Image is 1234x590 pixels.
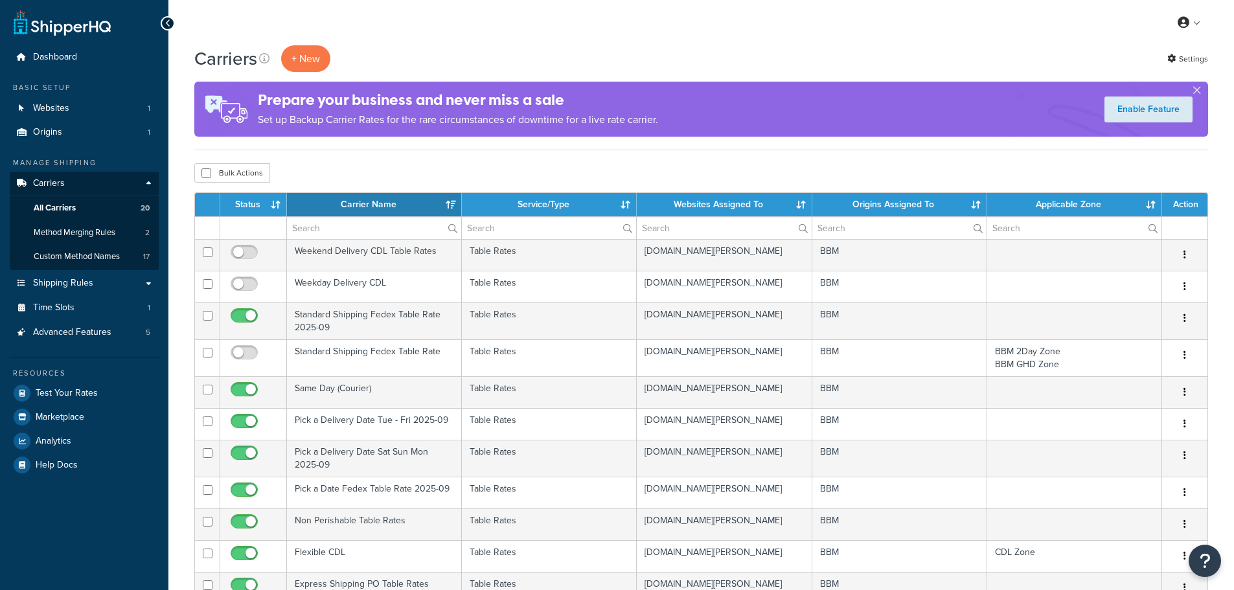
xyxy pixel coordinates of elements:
[812,217,987,239] input: Search
[10,321,159,345] a: Advanced Features 5
[812,193,987,216] th: Origins Assigned To: activate to sort column ascending
[10,82,159,93] div: Basic Setup
[287,540,462,572] td: Flexible CDL
[812,376,987,408] td: BBM
[287,217,461,239] input: Search
[33,327,111,338] span: Advanced Features
[987,339,1162,376] td: BBM 2Day Zone BBM GHD Zone
[812,339,987,376] td: BBM
[462,339,637,376] td: Table Rates
[258,89,658,111] h4: Prepare your business and never miss a sale
[10,296,159,320] li: Time Slots
[637,271,812,302] td: [DOMAIN_NAME][PERSON_NAME]
[10,157,159,168] div: Manage Shipping
[10,221,159,245] li: Method Merging Rules
[812,477,987,508] td: BBM
[462,193,637,216] th: Service/Type: activate to sort column ascending
[287,477,462,508] td: Pick a Date Fedex Table Rate 2025-09
[637,408,812,440] td: [DOMAIN_NAME][PERSON_NAME]
[10,245,159,269] a: Custom Method Names 17
[36,460,78,471] span: Help Docs
[194,46,257,71] h1: Carriers
[10,381,159,405] a: Test Your Rates
[987,540,1162,572] td: CDL Zone
[10,296,159,320] a: Time Slots 1
[637,217,811,239] input: Search
[258,111,658,129] p: Set up Backup Carrier Rates for the rare circumstances of downtime for a live rate carrier.
[143,251,150,262] span: 17
[637,339,812,376] td: [DOMAIN_NAME][PERSON_NAME]
[10,172,159,270] li: Carriers
[10,321,159,345] li: Advanced Features
[637,376,812,408] td: [DOMAIN_NAME][PERSON_NAME]
[287,440,462,477] td: Pick a Delivery Date Sat Sun Mon 2025-09
[148,302,150,313] span: 1
[1162,193,1207,216] th: Action
[812,302,987,339] td: BBM
[10,96,159,120] a: Websites 1
[637,239,812,271] td: [DOMAIN_NAME][PERSON_NAME]
[287,193,462,216] th: Carrier Name: activate to sort column ascending
[462,239,637,271] td: Table Rates
[462,477,637,508] td: Table Rates
[287,302,462,339] td: Standard Shipping Fedex Table Rate 2025-09
[220,193,287,216] th: Status: activate to sort column ascending
[812,239,987,271] td: BBM
[194,82,258,137] img: ad-rules-rateshop-fe6ec290ccb7230408bd80ed9643f0289d75e0ffd9eb532fc0e269fcd187b520.png
[33,103,69,114] span: Websites
[462,217,636,239] input: Search
[287,339,462,376] td: Standard Shipping Fedex Table Rate
[287,271,462,302] td: Weekday Delivery CDL
[637,477,812,508] td: [DOMAIN_NAME][PERSON_NAME]
[812,440,987,477] td: BBM
[287,239,462,271] td: Weekend Delivery CDL Table Rates
[462,271,637,302] td: Table Rates
[287,508,462,540] td: Non Perishable Table Rates
[812,408,987,440] td: BBM
[34,203,76,214] span: All Carriers
[1189,545,1221,577] button: Open Resource Center
[10,120,159,144] a: Origins 1
[10,45,159,69] li: Dashboard
[33,52,77,63] span: Dashboard
[33,278,93,289] span: Shipping Rules
[287,376,462,408] td: Same Day (Courier)
[10,453,159,477] a: Help Docs
[148,127,150,138] span: 1
[10,120,159,144] li: Origins
[36,436,71,447] span: Analytics
[462,508,637,540] td: Table Rates
[145,227,150,238] span: 2
[637,508,812,540] td: [DOMAIN_NAME][PERSON_NAME]
[10,196,159,220] a: All Carriers 20
[10,429,159,453] li: Analytics
[10,172,159,196] a: Carriers
[1167,50,1208,68] a: Settings
[10,196,159,220] li: All Carriers
[281,45,330,72] button: + New
[812,271,987,302] td: BBM
[146,327,150,338] span: 5
[462,408,637,440] td: Table Rates
[10,245,159,269] li: Custom Method Names
[34,227,115,238] span: Method Merging Rules
[637,302,812,339] td: [DOMAIN_NAME][PERSON_NAME]
[637,193,812,216] th: Websites Assigned To: activate to sort column ascending
[33,302,74,313] span: Time Slots
[462,540,637,572] td: Table Rates
[33,178,65,189] span: Carriers
[10,271,159,295] a: Shipping Rules
[10,221,159,245] a: Method Merging Rules 2
[10,405,159,429] a: Marketplace
[194,163,270,183] button: Bulk Actions
[637,440,812,477] td: [DOMAIN_NAME][PERSON_NAME]
[10,96,159,120] li: Websites
[14,10,111,36] a: ShipperHQ Home
[812,508,987,540] td: BBM
[812,540,987,572] td: BBM
[462,302,637,339] td: Table Rates
[287,408,462,440] td: Pick a Delivery Date Tue - Fri 2025-09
